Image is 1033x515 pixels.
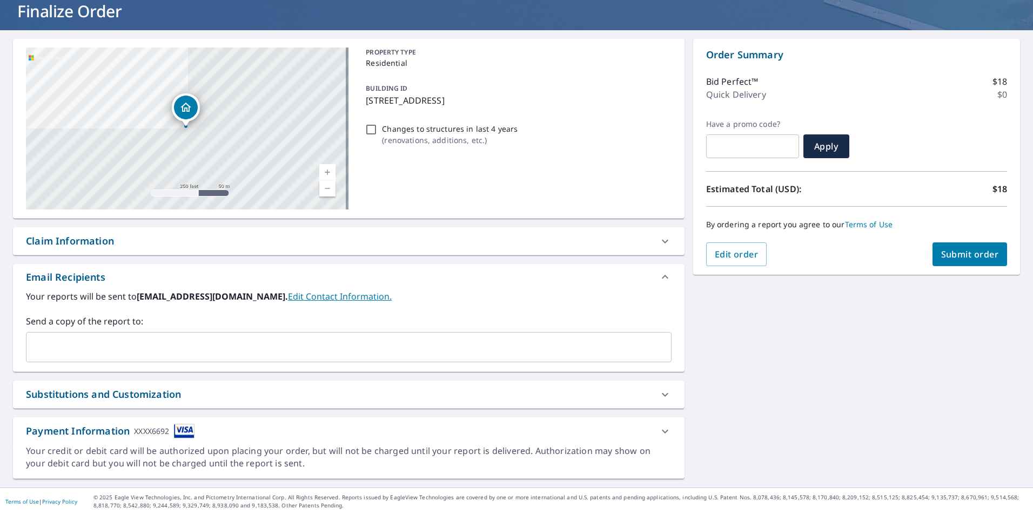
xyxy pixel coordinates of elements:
[13,264,685,290] div: Email Recipients
[366,57,667,69] p: Residential
[706,242,767,266] button: Edit order
[845,219,893,229] a: Terms of Use
[26,424,194,438] div: Payment Information
[26,270,105,284] div: Email Recipients
[803,134,849,158] button: Apply
[706,182,857,195] p: Estimated Total (USD):
[13,381,685,408] div: Substitutions and Customization
[137,290,288,302] b: [EMAIL_ADDRESS][DOMAIN_NAME].
[26,315,672,328] label: Send a copy of the report to:
[366,84,407,93] p: BUILDING ID
[706,48,1007,62] p: Order Summary
[997,88,1007,101] p: $0
[715,248,759,260] span: Edit order
[319,180,336,196] a: Current Level 17, Zoom Out
[706,119,799,129] label: Have a promo code?
[42,498,77,505] a: Privacy Policy
[366,48,667,57] p: PROPERTY TYPE
[174,424,194,438] img: cardImage
[26,445,672,470] div: Your credit or debit card will be authorized upon placing your order, but will not be charged unt...
[26,290,672,303] label: Your reports will be sent to
[366,94,667,107] p: [STREET_ADDRESS]
[5,498,39,505] a: Terms of Use
[13,417,685,445] div: Payment InformationXXXX6692cardImage
[319,164,336,180] a: Current Level 17, Zoom In
[134,424,169,438] div: XXXX6692
[288,290,392,302] a: EditContactInfo
[812,140,841,152] span: Apply
[933,242,1008,266] button: Submit order
[382,134,518,146] p: ( renovations, additions, etc. )
[992,182,1007,195] p: $18
[706,220,1007,229] p: By ordering a report you agree to our
[992,75,1007,88] p: $18
[93,493,1028,510] p: © 2025 Eagle View Technologies, Inc. and Pictometry International Corp. All Rights Reserved. Repo...
[26,387,181,402] div: Substitutions and Customization
[5,498,77,505] p: |
[13,227,685,255] div: Claim Information
[172,93,200,127] div: Dropped pin, building 1, Residential property, 15346 Concord Ave Arcadia, IA 51430
[26,234,114,248] div: Claim Information
[706,88,766,101] p: Quick Delivery
[941,248,999,260] span: Submit order
[382,123,518,134] p: Changes to structures in last 4 years
[706,75,759,88] p: Bid Perfect™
